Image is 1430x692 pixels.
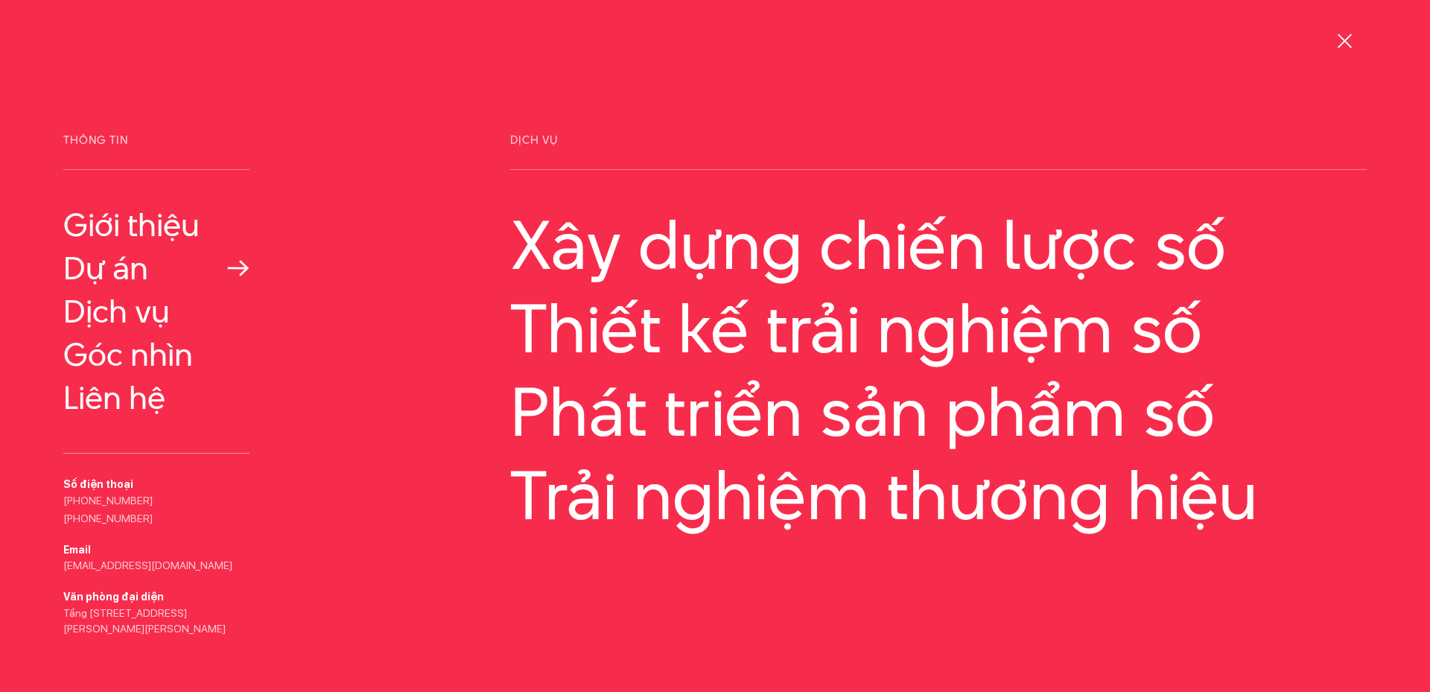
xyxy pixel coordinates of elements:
a: Phát triển sản phẩm số [510,374,1367,450]
a: Trải nghiệm thương hiệu [510,457,1367,533]
span: Dịch vụ [510,134,1367,170]
a: Giới thiệu [63,207,250,243]
a: [EMAIL_ADDRESS][DOMAIN_NAME] [63,559,232,571]
b: Email [63,544,91,556]
b: Văn phòng đại diện [63,591,164,603]
b: Số điện thoại [63,478,133,490]
p: Tầng [STREET_ADDRESS][PERSON_NAME][PERSON_NAME] [63,606,250,637]
a: [PHONE_NUMBER] [63,512,153,524]
span: Thông tin [63,134,250,170]
a: Góc nhìn [63,337,250,372]
a: Liên hệ [63,380,250,416]
a: Dịch vụ [63,293,250,329]
a: Thiết kế trải nghiệm số [510,291,1367,366]
a: Dự án [63,250,250,286]
a: Xây dựng chiến lược số [510,207,1367,283]
a: [PHONE_NUMBER] [63,495,153,507]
